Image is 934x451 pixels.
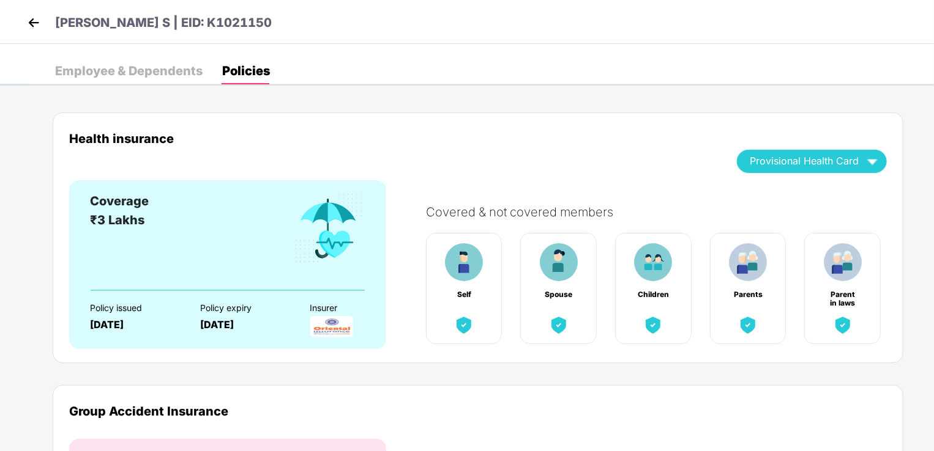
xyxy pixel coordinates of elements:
[737,314,759,336] img: benefitCardImg
[634,243,672,281] img: benefitCardImg
[637,290,669,299] div: Children
[55,13,272,32] p: [PERSON_NAME] S | EID: K1021150
[642,314,664,336] img: benefitCardImg
[548,314,570,336] img: benefitCardImg
[310,316,353,337] img: InsurerLogo
[293,192,365,265] img: benefitCardImg
[737,150,887,173] button: Provisional Health Card
[55,65,203,77] div: Employee & Dependents
[862,150,883,172] img: wAAAAASUVORK5CYII=
[90,213,144,227] span: ₹3 Lakhs
[200,319,289,331] div: [DATE]
[69,131,719,145] div: Health insurance
[426,205,899,219] div: Covered & not covered members
[827,290,859,299] div: Parent in laws
[750,158,859,164] span: Provisional Health Card
[69,404,887,418] div: Group Accident Insurance
[453,314,475,336] img: benefitCardImg
[445,243,483,281] img: benefitCardImg
[90,192,149,211] div: Coverage
[543,290,575,299] div: Spouse
[90,303,179,313] div: Policy issued
[732,290,764,299] div: Parents
[824,243,862,281] img: benefitCardImg
[310,303,399,313] div: Insurer
[200,303,289,313] div: Policy expiry
[540,243,578,281] img: benefitCardImg
[832,314,854,336] img: benefitCardImg
[24,13,43,32] img: back
[90,319,179,331] div: [DATE]
[729,243,767,281] img: benefitCardImg
[222,65,270,77] div: Policies
[448,290,480,299] div: Self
